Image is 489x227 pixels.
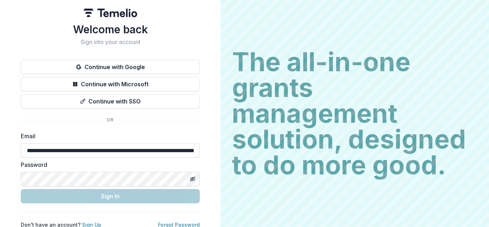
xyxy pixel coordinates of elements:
h2: Sign into your account [21,39,200,45]
button: Sign In [21,189,200,203]
button: Continue with SSO [21,94,200,108]
button: Continue with Google [21,60,200,74]
label: Email [21,132,195,140]
button: Continue with Microsoft [21,77,200,91]
label: Password [21,160,195,169]
h1: Welcome back [21,23,200,36]
button: Toggle password visibility [187,173,198,185]
img: Temelio [83,9,137,17]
